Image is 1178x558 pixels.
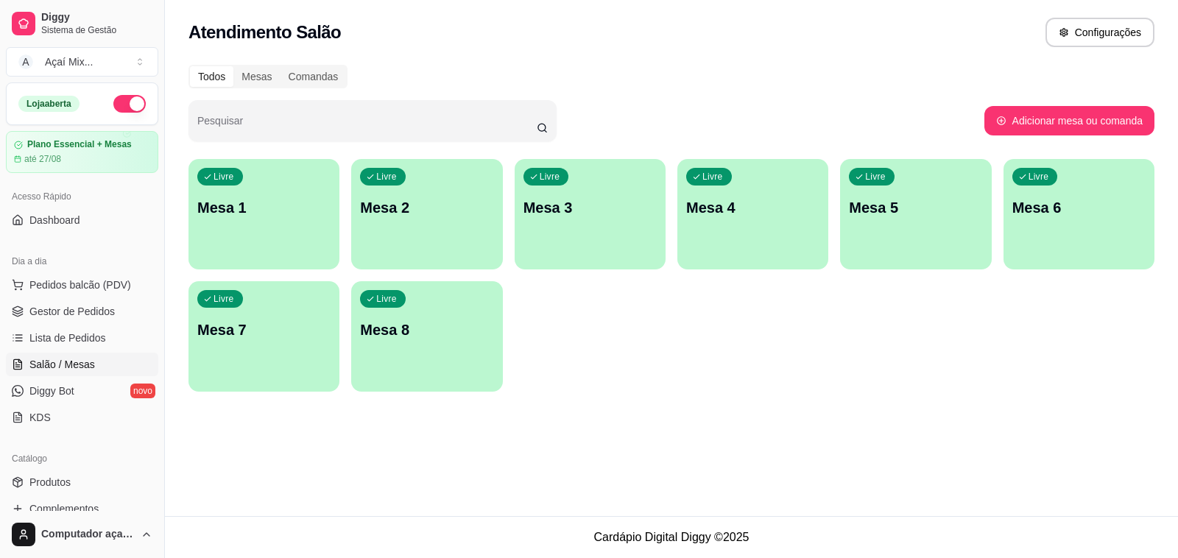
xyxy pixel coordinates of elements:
[677,159,828,269] button: LivreMesa 4
[6,273,158,297] button: Pedidos balcão (PDV)
[197,119,537,134] input: Pesquisar
[360,197,493,218] p: Mesa 2
[29,357,95,372] span: Salão / Mesas
[29,304,115,319] span: Gestor de Pedidos
[6,250,158,273] div: Dia a dia
[188,281,339,392] button: LivreMesa 7
[24,153,61,165] article: até 27/08
[29,475,71,490] span: Produtos
[197,319,331,340] p: Mesa 7
[6,517,158,552] button: Computador açaí Mix
[233,66,280,87] div: Mesas
[18,96,80,112] div: Loja aberta
[41,24,152,36] span: Sistema de Gestão
[6,208,158,232] a: Dashboard
[351,281,502,392] button: LivreMesa 8
[865,171,886,183] p: Livre
[27,139,132,150] article: Plano Essencial + Mesas
[6,406,158,429] a: KDS
[6,326,158,350] a: Lista de Pedidos
[1029,171,1049,183] p: Livre
[41,11,152,24] span: Diggy
[351,159,502,269] button: LivreMesa 2
[1045,18,1154,47] button: Configurações
[188,159,339,269] button: LivreMesa 1
[702,171,723,183] p: Livre
[281,66,347,87] div: Comandas
[6,497,158,520] a: Complementos
[214,171,234,183] p: Livre
[29,278,131,292] span: Pedidos balcão (PDV)
[45,54,93,69] div: Açaí Mix ...
[29,410,51,425] span: KDS
[6,300,158,323] a: Gestor de Pedidos
[29,331,106,345] span: Lista de Pedidos
[113,95,146,113] button: Alterar Status
[376,293,397,305] p: Livre
[6,185,158,208] div: Acesso Rápido
[29,213,80,227] span: Dashboard
[515,159,666,269] button: LivreMesa 3
[6,379,158,403] a: Diggy Botnovo
[41,528,135,541] span: Computador açaí Mix
[188,21,341,44] h2: Atendimento Salão
[6,47,158,77] button: Select a team
[984,106,1154,135] button: Adicionar mesa ou comanda
[376,171,397,183] p: Livre
[197,197,331,218] p: Mesa 1
[6,470,158,494] a: Produtos
[6,353,158,376] a: Salão / Mesas
[190,66,233,87] div: Todos
[540,171,560,183] p: Livre
[1012,197,1146,218] p: Mesa 6
[360,319,493,340] p: Mesa 8
[686,197,819,218] p: Mesa 4
[840,159,991,269] button: LivreMesa 5
[523,197,657,218] p: Mesa 3
[29,501,99,516] span: Complementos
[6,447,158,470] div: Catálogo
[1004,159,1154,269] button: LivreMesa 6
[6,6,158,41] a: DiggySistema de Gestão
[29,384,74,398] span: Diggy Bot
[849,197,982,218] p: Mesa 5
[18,54,33,69] span: A
[214,293,234,305] p: Livre
[165,516,1178,558] footer: Cardápio Digital Diggy © 2025
[6,131,158,173] a: Plano Essencial + Mesasaté 27/08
